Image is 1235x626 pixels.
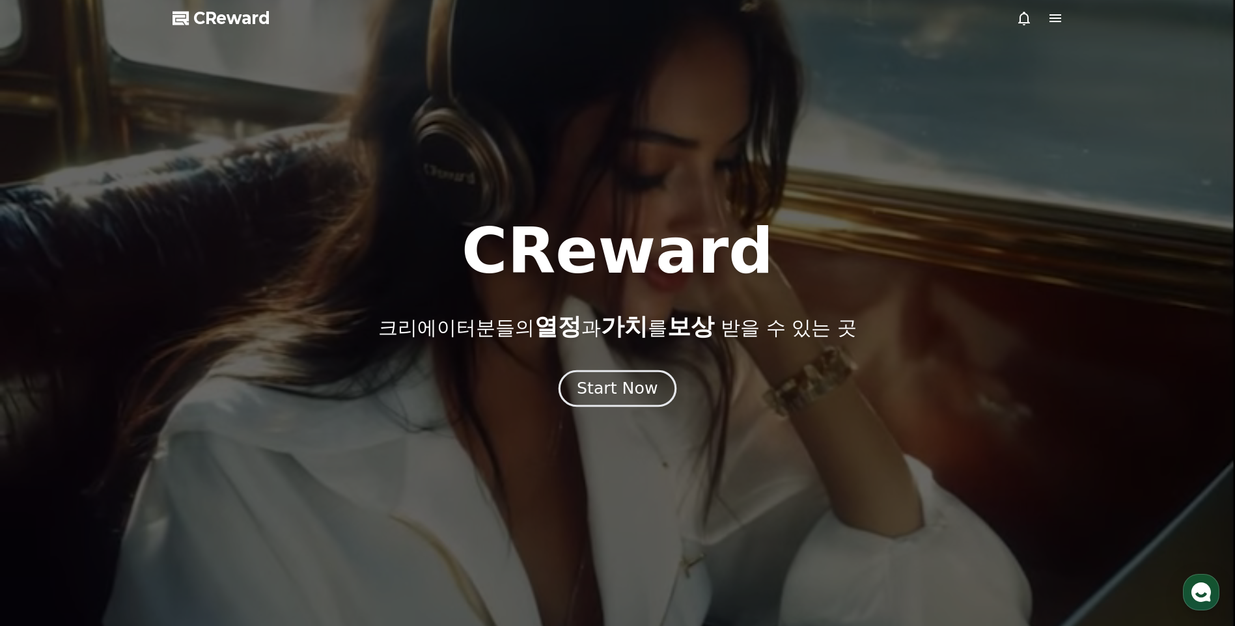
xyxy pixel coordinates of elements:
a: 홈 [4,413,86,445]
span: 홈 [41,432,49,442]
span: 보상 [667,313,714,340]
a: Start Now [561,384,674,396]
h1: CReward [462,220,773,282]
span: 열정 [534,313,581,340]
span: 가치 [601,313,648,340]
span: 설정 [201,432,217,442]
span: CReward [193,8,270,29]
a: 대화 [86,413,168,445]
div: Start Now [577,377,658,400]
a: CReward [173,8,270,29]
button: Start Now [559,370,676,407]
span: 대화 [119,433,135,443]
p: 크리에이터분들의 과 를 받을 수 있는 곳 [378,314,856,340]
a: 설정 [168,413,250,445]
